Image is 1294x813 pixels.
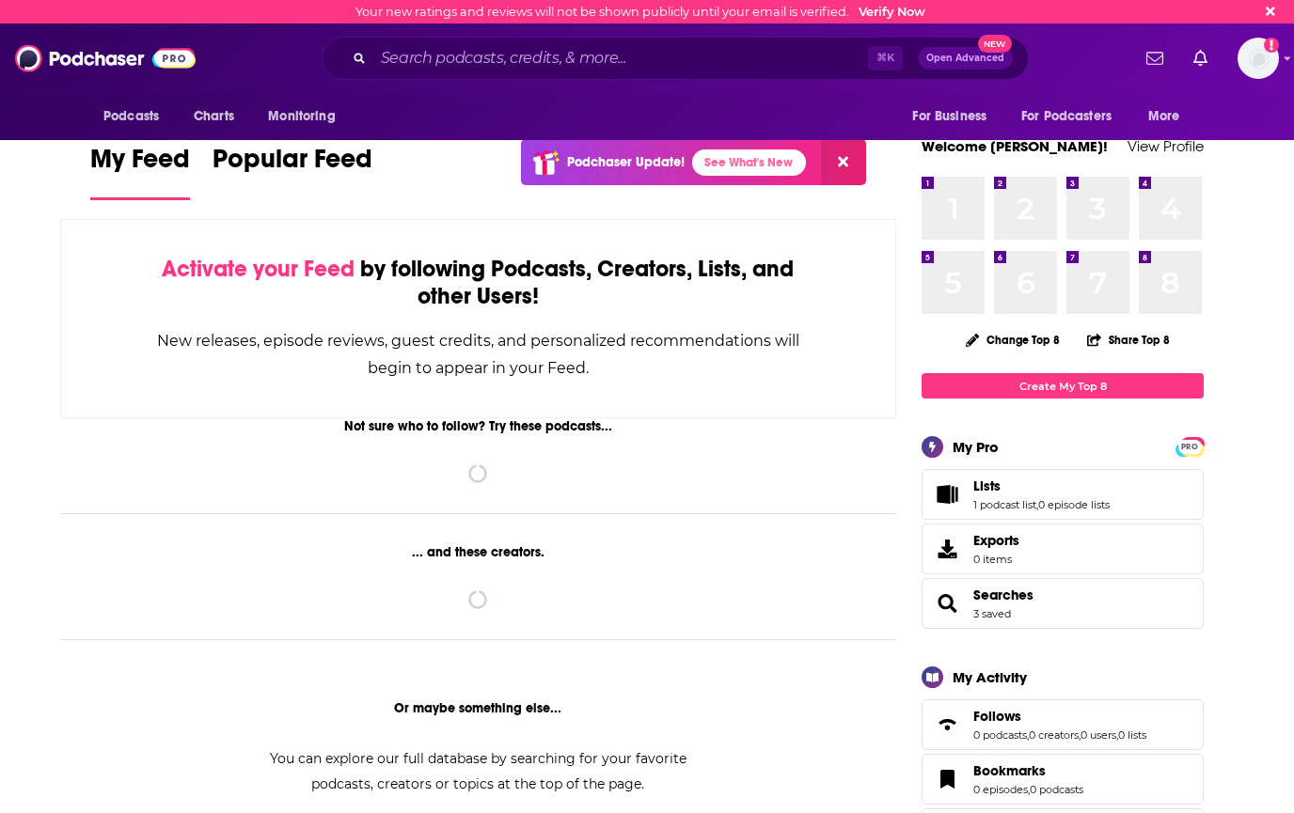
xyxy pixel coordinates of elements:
div: by following Podcasts, Creators, Lists, and other Users! [155,256,801,310]
span: , [1028,783,1030,796]
span: Open Advanced [926,54,1004,63]
div: My Pro [953,438,999,456]
span: ⌘ K [868,46,903,70]
span: Logged in as workman-publicity [1238,38,1279,79]
a: 1 podcast list [973,498,1036,511]
span: Exports [973,532,1019,549]
span: , [1079,728,1081,742]
span: More [1148,103,1180,130]
span: , [1036,498,1038,511]
span: Lists [973,477,1001,494]
span: Bookmarks [922,754,1204,805]
a: See What's New [692,149,806,176]
a: Follows [928,711,966,738]
a: PRO [1178,439,1201,453]
a: Bookmarks [928,766,966,792]
a: My Feed [90,143,190,200]
a: Verify Now [859,5,925,19]
a: Bookmarks [973,762,1083,779]
button: open menu [1135,99,1204,134]
a: Show notifications dropdown [1139,42,1171,74]
span: For Business [912,103,986,130]
svg: Email not verified [1264,38,1279,53]
a: Show notifications dropdown [1186,42,1215,74]
span: My Feed [90,143,190,186]
a: 0 users [1081,728,1116,742]
span: PRO [1178,440,1201,454]
div: You can explore our full database by searching for your favorite podcasts, creators or topics at ... [246,746,709,797]
a: Popular Feed [213,143,372,200]
span: , [1027,728,1029,742]
a: 0 creators [1029,728,1079,742]
span: Monitoring [268,103,335,130]
span: Podcasts [103,103,159,130]
button: open menu [899,99,1010,134]
a: Welcome [PERSON_NAME]! [922,137,1108,155]
div: Your new ratings and reviews will not be shown publicly until your email is verified. [355,5,925,19]
a: Charts [181,99,245,134]
div: Not sure who to follow? Try these podcasts... [60,418,896,434]
a: Lists [973,477,1110,494]
span: Activate your Feed [162,255,355,283]
span: Follows [973,708,1021,725]
span: Popular Feed [213,143,372,186]
a: 3 saved [973,607,1011,620]
div: ... and these creators. [60,544,896,560]
a: Follows [973,708,1146,725]
a: 0 podcasts [1030,783,1083,796]
button: Open AdvancedNew [918,47,1013,70]
img: Podchaser - Follow, Share and Rate Podcasts [15,40,196,76]
button: Change Top 8 [955,328,1071,352]
button: Show profile menu [1238,38,1279,79]
a: 0 episodes [973,783,1028,796]
p: Podchaser Update! [567,154,685,170]
span: For Podcasters [1021,103,1112,130]
span: Lists [922,469,1204,520]
div: Or maybe something else... [60,700,896,716]
a: View Profile [1128,137,1204,155]
a: 0 lists [1118,728,1146,742]
a: 0 podcasts [973,728,1027,742]
span: Bookmarks [973,762,1046,779]
a: Lists [928,481,966,508]
a: Searches [928,590,966,617]
span: , [1116,728,1118,742]
span: Follows [922,699,1204,750]
div: New releases, episode reviews, guest credits, and personalized recommendations will begin to appe... [155,327,801,382]
span: 0 items [973,553,1019,566]
input: Search podcasts, credits, & more... [373,43,868,73]
button: open menu [90,99,183,134]
span: Exports [928,536,966,562]
a: Searches [973,586,1034,603]
div: Search podcasts, credits, & more... [322,37,1029,80]
a: 0 episode lists [1038,498,1110,511]
span: Charts [194,103,234,130]
span: Searches [922,578,1204,629]
span: New [978,35,1012,53]
div: My Activity [953,668,1027,686]
img: User Profile [1238,38,1279,79]
button: open menu [1009,99,1139,134]
a: Exports [922,524,1204,574]
button: open menu [255,99,359,134]
button: Share Top 8 [1086,321,1171,358]
a: Create My Top 8 [922,373,1204,399]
